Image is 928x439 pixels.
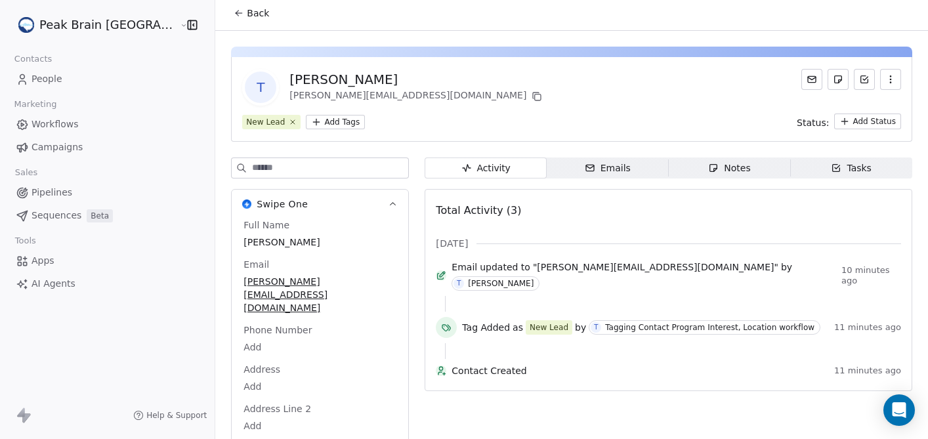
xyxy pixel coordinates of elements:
[834,322,901,333] span: 11 minutes ago
[513,321,523,334] span: as
[306,115,365,129] button: Add Tags
[226,1,277,25] button: Back
[9,231,41,251] span: Tools
[533,261,778,274] span: "[PERSON_NAME][EMAIL_ADDRESS][DOMAIN_NAME]"
[32,186,72,199] span: Pipelines
[39,16,177,33] span: Peak Brain [GEOGRAPHIC_DATA]
[11,68,204,90] a: People
[834,114,901,129] button: Add Status
[243,380,396,393] span: Add
[530,322,568,333] div: New Lead
[32,140,83,154] span: Campaigns
[11,136,204,158] a: Campaigns
[575,321,586,334] span: by
[32,277,75,291] span: AI Agents
[247,7,269,20] span: Back
[11,182,204,203] a: Pipelines
[289,89,545,104] div: [PERSON_NAME][EMAIL_ADDRESS][DOMAIN_NAME]
[452,364,829,377] span: Contact Created
[468,279,534,288] div: [PERSON_NAME]
[241,363,283,376] span: Address
[9,94,62,114] span: Marketing
[11,273,204,295] a: AI Agents
[133,410,207,421] a: Help & Support
[452,261,477,274] span: Email
[457,278,461,289] div: T
[480,261,530,274] span: updated to
[9,163,43,182] span: Sales
[32,254,54,268] span: Apps
[594,322,598,333] div: T
[883,394,915,426] div: Open Intercom Messenger
[32,72,62,86] span: People
[87,209,113,222] span: Beta
[797,116,829,129] span: Status:
[11,114,204,135] a: Workflows
[241,258,272,271] span: Email
[241,324,314,337] span: Phone Number
[243,236,396,249] span: [PERSON_NAME]
[243,275,396,314] span: [PERSON_NAME][EMAIL_ADDRESS][DOMAIN_NAME]
[246,116,285,128] div: New Lead
[232,190,408,219] button: Swipe OneSwipe One
[257,198,308,211] span: Swipe One
[32,117,79,131] span: Workflows
[241,402,314,415] span: Address Line 2
[11,205,204,226] a: SequencesBeta
[834,366,901,376] span: 11 minutes ago
[9,49,58,69] span: Contacts
[242,199,251,209] img: Swipe One
[831,161,872,175] div: Tasks
[462,321,510,334] span: Tag Added
[16,14,170,36] button: Peak Brain [GEOGRAPHIC_DATA]
[436,204,521,217] span: Total Activity (3)
[146,410,207,421] span: Help & Support
[605,323,814,332] div: Tagging Contact Program Interest, Location workflow
[18,17,34,33] img: Peak%20Brain%20Logo.png
[585,161,631,175] div: Emails
[708,161,750,175] div: Notes
[781,261,792,274] span: by
[436,237,468,250] span: [DATE]
[289,70,545,89] div: [PERSON_NAME]
[11,250,204,272] a: Apps
[841,265,901,286] span: 10 minutes ago
[243,419,396,432] span: Add
[32,209,81,222] span: Sequences
[243,341,396,354] span: Add
[245,72,276,103] span: T
[241,219,292,232] span: Full Name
